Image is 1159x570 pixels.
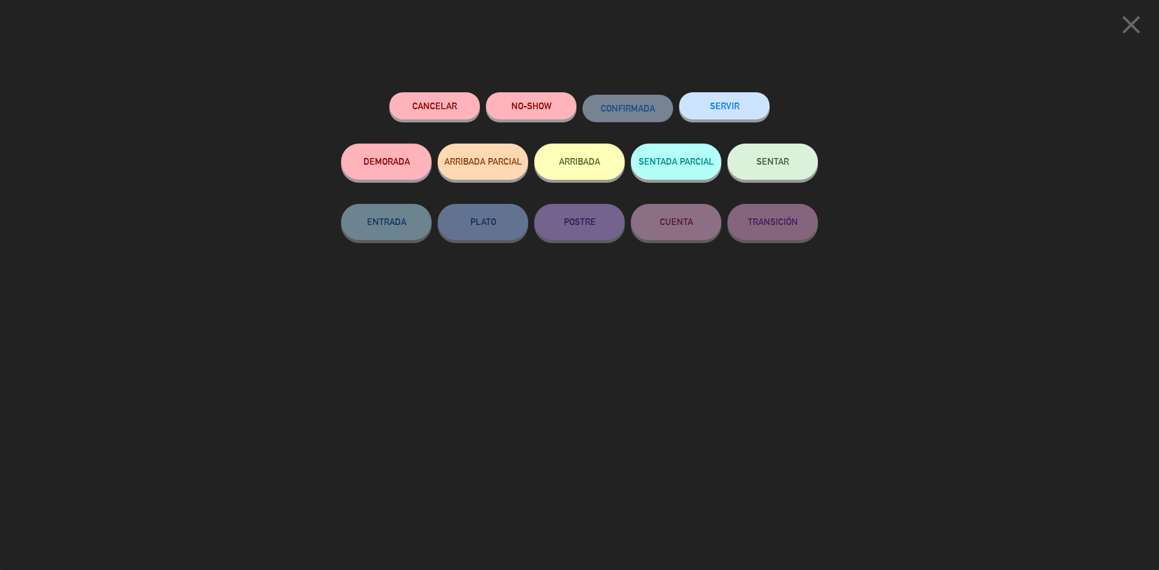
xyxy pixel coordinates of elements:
button: DEMORADA [341,144,432,180]
button: SENTAR [727,144,818,180]
i: close [1116,10,1146,40]
span: CONFIRMADA [601,103,655,113]
span: SENTAR [756,156,789,166]
button: SENTADA PARCIAL [631,144,721,180]
button: NO-SHOW [486,92,576,119]
button: close [1113,9,1150,45]
button: TRANSICIÓN [727,204,818,240]
button: CUENTA [631,204,721,240]
button: PLATO [438,204,528,240]
button: SERVIR [679,92,770,119]
button: ARRIBADA [534,144,625,180]
button: ARRIBADA PARCIAL [438,144,528,180]
button: POSTRE [534,204,625,240]
span: ARRIBADA PARCIAL [444,156,522,166]
button: CONFIRMADA [583,95,673,122]
button: ENTRADA [341,204,432,240]
button: Cancelar [389,92,480,119]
